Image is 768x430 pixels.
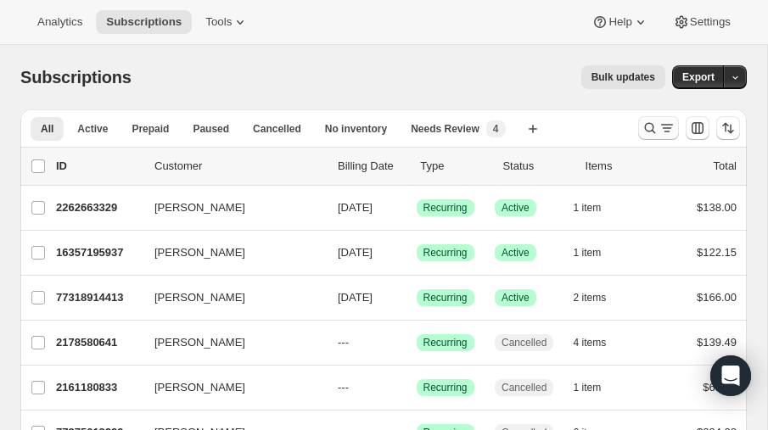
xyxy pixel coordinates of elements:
button: [PERSON_NAME] [144,374,314,401]
span: [PERSON_NAME] [154,334,245,351]
button: [PERSON_NAME] [144,284,314,311]
div: 16357195937[PERSON_NAME][DATE]SuccessRecurringSuccessActive1 item$122.15 [56,241,737,265]
span: 4 [493,122,499,136]
button: Customize table column order and visibility [686,116,709,140]
div: Type [420,158,489,175]
span: Tools [205,15,232,29]
span: Recurring [423,381,468,394]
button: Bulk updates [581,65,665,89]
button: [PERSON_NAME] [144,194,314,221]
button: 4 items [574,331,625,355]
button: Help [581,10,659,34]
span: Recurring [423,246,468,260]
span: No inventory [325,122,387,136]
button: Analytics [27,10,92,34]
button: Export [672,65,725,89]
span: $68.73 [703,381,737,394]
span: Active [77,122,108,136]
span: [DATE] [338,246,373,259]
span: Recurring [423,291,468,304]
span: Cancelled [502,336,547,349]
button: Settings [663,10,741,34]
span: $139.49 [697,336,737,349]
p: Status [502,158,571,175]
p: Total [714,158,737,175]
div: 2178580641[PERSON_NAME]---SuccessRecurringCancelled4 items$139.49 [56,331,737,355]
p: ID [56,158,141,175]
span: 1 item [574,201,602,215]
span: 4 items [574,336,607,349]
span: 2 items [574,291,607,304]
span: --- [338,336,349,349]
span: $138.00 [697,201,737,214]
p: Billing Date [338,158,406,175]
span: [DATE] [338,291,373,304]
span: [DATE] [338,201,373,214]
span: Settings [690,15,731,29]
span: Cancelled [253,122,301,136]
span: --- [338,381,349,394]
span: $122.15 [697,246,737,259]
button: Create new view [519,117,547,141]
button: Search and filter results [638,116,679,140]
button: 1 item [574,196,620,220]
span: All [41,122,53,136]
span: Subscriptions [20,68,132,87]
div: Items [586,158,654,175]
span: $166.00 [697,291,737,304]
span: Recurring [423,336,468,349]
button: [PERSON_NAME] [144,329,314,356]
button: [PERSON_NAME] [144,239,314,266]
span: Active [502,291,530,304]
span: Help [608,15,631,29]
span: Cancelled [502,381,547,394]
span: Analytics [37,15,82,29]
span: 1 item [574,381,602,394]
span: [PERSON_NAME] [154,289,245,306]
span: [PERSON_NAME] [154,379,245,396]
span: Export [682,70,715,84]
span: Active [502,201,530,215]
button: 1 item [574,376,620,399]
span: Recurring [423,201,468,215]
button: 1 item [574,241,620,265]
span: Subscriptions [106,15,182,29]
span: Needs Review [411,122,479,136]
div: Open Intercom Messenger [710,355,751,396]
button: Sort the results [716,116,740,140]
div: 2161180833[PERSON_NAME]---SuccessRecurringCancelled1 item$68.73 [56,376,737,399]
span: Active [502,246,530,260]
p: 77318914413 [56,289,141,306]
p: 2161180833 [56,379,141,396]
p: 2178580641 [56,334,141,351]
span: 1 item [574,246,602,260]
p: 2262663329 [56,199,141,216]
span: [PERSON_NAME] [154,199,245,216]
span: Paused [193,122,229,136]
span: [PERSON_NAME] [154,244,245,261]
span: Bulk updates [591,70,655,84]
span: Prepaid [132,122,169,136]
button: Subscriptions [96,10,192,34]
button: 2 items [574,286,625,310]
div: 2262663329[PERSON_NAME][DATE]SuccessRecurringSuccessActive1 item$138.00 [56,196,737,220]
button: Tools [195,10,259,34]
p: 16357195937 [56,244,141,261]
p: Customer [154,158,324,175]
div: IDCustomerBilling DateTypeStatusItemsTotal [56,158,737,175]
div: 77318914413[PERSON_NAME][DATE]SuccessRecurringSuccessActive2 items$166.00 [56,286,737,310]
